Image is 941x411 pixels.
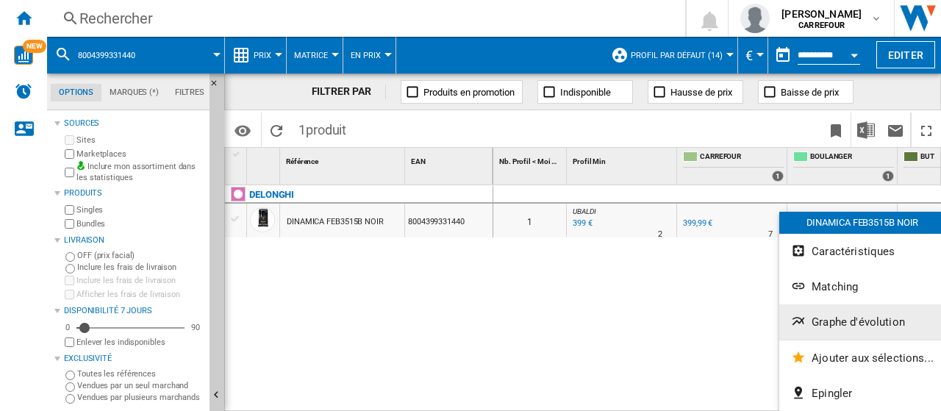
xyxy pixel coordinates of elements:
[812,387,852,400] span: Epingler
[812,245,895,258] span: Caractéristiques
[812,351,934,365] span: Ajouter aux sélections...
[812,280,858,293] span: Matching
[812,315,905,329] span: Graphe d'évolution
